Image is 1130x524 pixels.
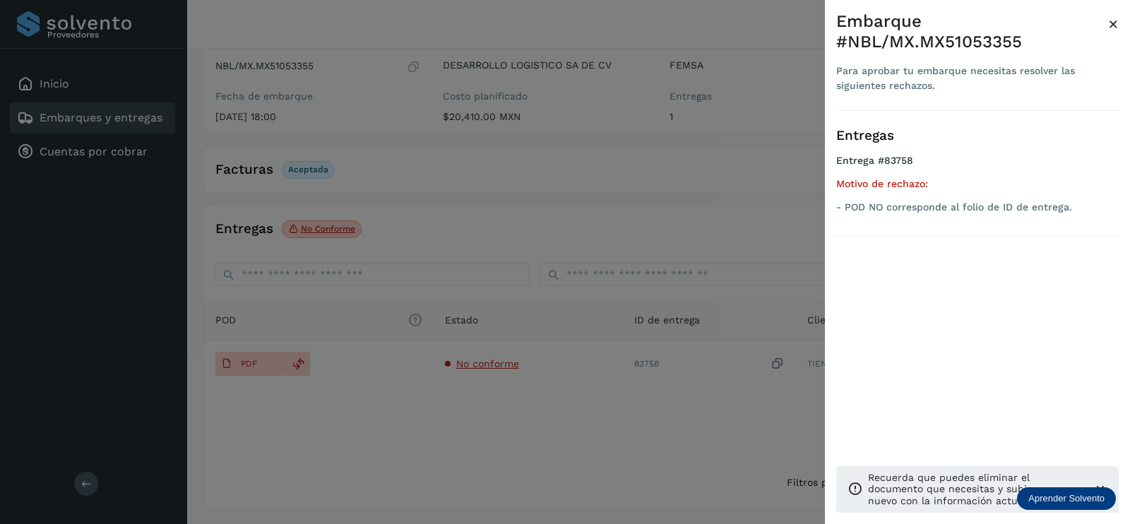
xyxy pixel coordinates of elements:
button: Close [1108,11,1119,37]
div: Aprender Solvento [1017,487,1116,510]
p: Recuerda que puedes eliminar el documento que necesitas y subir uno nuevo con la información actu... [868,472,1082,507]
div: Embarque #NBL/MX.MX51053355 [836,11,1108,52]
span: × [1108,14,1119,34]
p: - POD NO corresponde al folio de ID de entrega. [836,201,1119,213]
div: Para aprobar tu embarque necesitas resolver las siguientes rechazos. [836,64,1108,93]
p: Aprender Solvento [1028,493,1105,504]
h4: Entrega #83758 [836,155,1119,178]
h5: Motivo de rechazo: [836,178,1119,190]
h3: Entregas [836,128,1119,144]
